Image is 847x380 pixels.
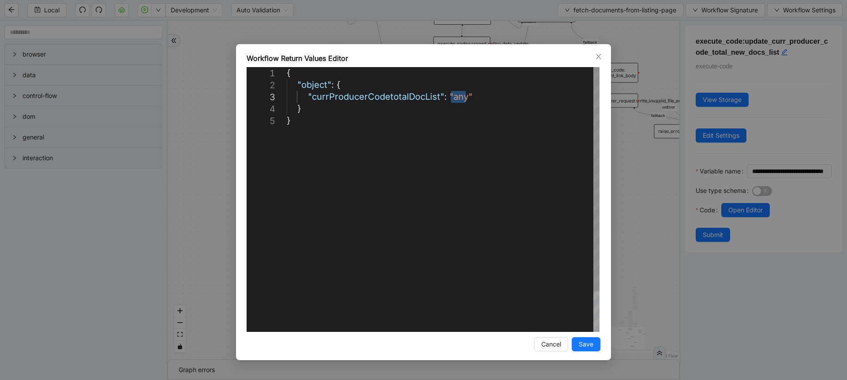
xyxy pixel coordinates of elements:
span: close [595,53,602,60]
span: Cancel [541,339,561,349]
span: } [297,103,301,114]
span: "currProducerCodetotalDocList" [308,91,444,102]
span: } [287,115,291,126]
span: "any" [450,91,472,102]
div: Workflow Return Values Editor [247,53,600,64]
div: 4 [247,103,275,115]
span: { [287,68,291,78]
span: "object" [297,79,331,90]
div: 1 [247,68,275,79]
span: : [444,91,447,102]
button: Save [572,337,600,351]
button: Close [594,52,603,61]
span: { [337,79,341,90]
div: 5 [247,115,275,127]
span: : [331,79,334,90]
button: Cancel [534,337,568,351]
div: 2 [247,79,275,91]
div: 3 [247,91,275,103]
span: Save [579,339,593,349]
